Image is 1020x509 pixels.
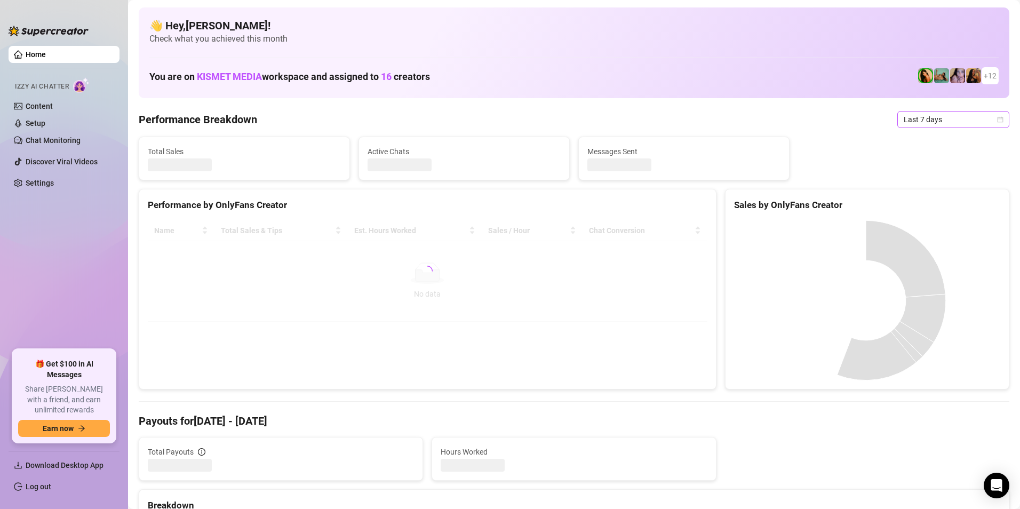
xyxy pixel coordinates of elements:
span: download [14,461,22,470]
a: Chat Monitoring [26,136,81,145]
h4: 👋 Hey, [PERSON_NAME] ! [149,18,999,33]
span: Earn now [43,424,74,433]
a: Discover Viral Videos [26,157,98,166]
span: Share [PERSON_NAME] with a friend, and earn unlimited rewards [18,384,110,416]
span: Active Chats [368,146,561,157]
img: logo-BBDzfeDw.svg [9,26,89,36]
span: Messages Sent [587,146,780,157]
span: info-circle [198,448,205,456]
span: Total Sales [148,146,341,157]
a: Setup [26,119,45,128]
img: Lea [950,68,965,83]
span: Total Payouts [148,446,194,458]
span: Izzy AI Chatter [15,82,69,92]
a: Home [26,50,46,59]
div: Open Intercom Messenger [984,473,1009,498]
img: AI Chatter [73,77,90,93]
h1: You are on workspace and assigned to creators [149,71,430,83]
span: Download Desktop App [26,461,103,470]
span: Check what you achieved this month [149,33,999,45]
img: Boo VIP [934,68,949,83]
div: Performance by OnlyFans Creator [148,198,707,212]
a: Log out [26,482,51,491]
span: 16 [381,71,392,82]
img: Jade [918,68,933,83]
button: Earn nowarrow-right [18,420,110,437]
span: Hours Worked [441,446,707,458]
span: arrow-right [78,425,85,432]
span: loading [422,266,433,276]
span: calendar [997,116,1003,123]
span: 🎁 Get $100 in AI Messages [18,359,110,380]
a: Settings [26,179,54,187]
h4: Payouts for [DATE] - [DATE] [139,413,1009,428]
div: Sales by OnlyFans Creator [734,198,1000,212]
span: + 12 [984,70,997,82]
img: Lucy [966,68,981,83]
span: Last 7 days [904,112,1003,128]
h4: Performance Breakdown [139,112,257,127]
span: KISMET MEDIA [197,71,262,82]
a: Content [26,102,53,110]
